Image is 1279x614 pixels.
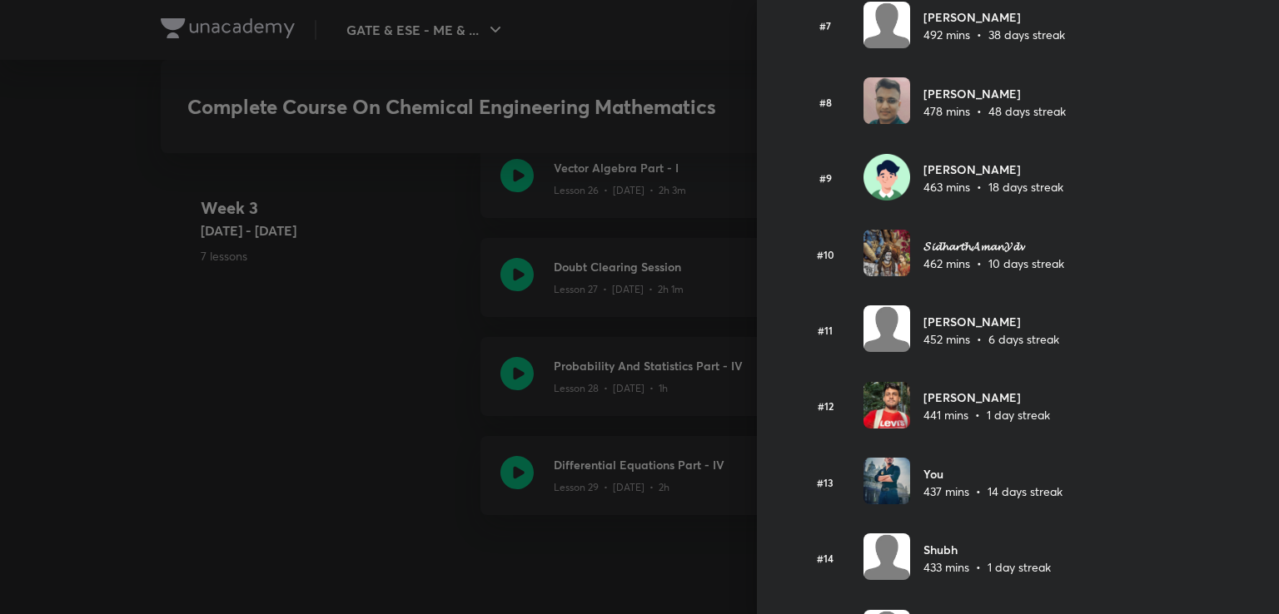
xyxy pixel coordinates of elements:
[923,541,1051,558] h6: Shubh
[923,558,1051,576] p: 433 mins • 1 day streak
[923,8,1065,26] h6: [PERSON_NAME]
[863,533,910,580] img: Avatar
[863,2,910,48] img: Avatar
[797,323,853,338] h6: #11
[863,230,910,276] img: Avatar
[923,389,1050,406] h6: [PERSON_NAME]
[923,178,1063,196] p: 463 mins • 18 days streak
[797,171,853,186] h6: #9
[923,255,1064,272] p: 462 mins • 10 days streak
[797,551,853,566] h6: #14
[797,18,853,33] h6: #7
[863,77,910,124] img: Avatar
[863,458,910,504] img: Avatar
[923,406,1050,423] p: 441 mins • 1 day streak
[923,465,1063,483] h6: You
[863,382,910,428] img: Avatar
[923,237,1064,255] h6: 𝓢𝓲𝓭𝓱𝓪𝓻𝓽𝓱𝓐𝓶𝓪𝓷𝓨𝓭𝓿
[923,26,1065,43] p: 492 mins • 38 days streak
[797,399,853,413] h6: #12
[923,161,1063,178] h6: [PERSON_NAME]
[797,247,853,262] h6: #10
[923,330,1059,348] p: 452 mins • 6 days streak
[797,475,853,490] h6: #13
[923,85,1066,102] h6: [PERSON_NAME]
[863,305,910,352] img: Avatar
[923,313,1059,330] h6: [PERSON_NAME]
[923,483,1063,500] p: 437 mins • 14 days streak
[923,102,1066,120] p: 478 mins • 48 days streak
[863,154,910,201] img: Avatar
[797,95,853,110] h6: #8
